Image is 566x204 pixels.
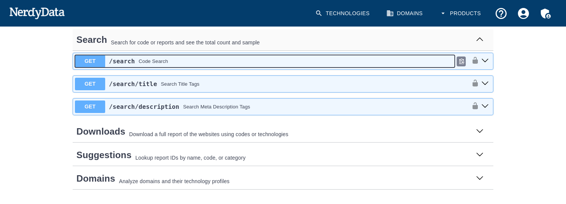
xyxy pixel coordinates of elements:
[119,177,470,185] p: Analyze domains and their technology profiles
[183,103,250,111] div: Search Meta Description Tags
[109,80,157,88] span: /search /title
[311,2,376,25] a: Technologies
[468,102,479,111] button: authorization button unlocked
[535,2,557,25] button: Admin Menu
[435,2,487,25] button: Products
[109,102,179,111] a: /search/description
[479,56,491,66] button: get ​/search
[161,80,199,88] div: Search Title Tags
[76,148,132,162] a: Suggestions
[75,78,105,90] span: GET
[9,5,65,20] img: NerdyData.com
[138,58,168,65] div: Code Search
[76,173,115,184] span: Domains
[468,56,479,66] button: authorization button unlocked
[76,150,132,160] span: Suggestions
[76,35,107,45] span: Search
[382,2,429,25] a: Domains
[109,57,135,66] a: /search
[109,80,157,89] a: /search/title
[75,100,468,113] button: GET/search/descriptionSearch Meta Description Tags
[75,100,105,113] span: GET
[479,102,491,111] button: get ​/search​/description
[109,58,135,65] span: /search
[75,55,455,67] button: GET/searchCode Search
[474,149,486,161] button: Expand operation
[490,2,512,25] button: Support and Documentation
[474,34,486,46] button: Collapse operation
[457,56,466,66] div: Copy to clipboard
[76,125,125,138] a: Downloads
[75,78,468,90] button: GET/search/titleSearch Title Tags
[474,173,486,184] button: Expand operation
[76,33,107,47] a: Search
[468,79,479,88] button: authorization button unlocked
[76,172,115,185] a: Domains
[111,39,470,47] p: Search for code or reports and see the total count and sample
[109,103,179,110] span: /search /description
[479,79,491,89] button: get ​/search​/title
[75,55,105,67] span: GET
[135,154,470,162] p: Lookup report IDs by name, code, or category
[129,130,470,138] p: Download a full report of the websites using codes or technologies
[76,126,125,137] span: Downloads
[512,2,535,25] button: Account Settings
[474,126,486,137] button: Expand operation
